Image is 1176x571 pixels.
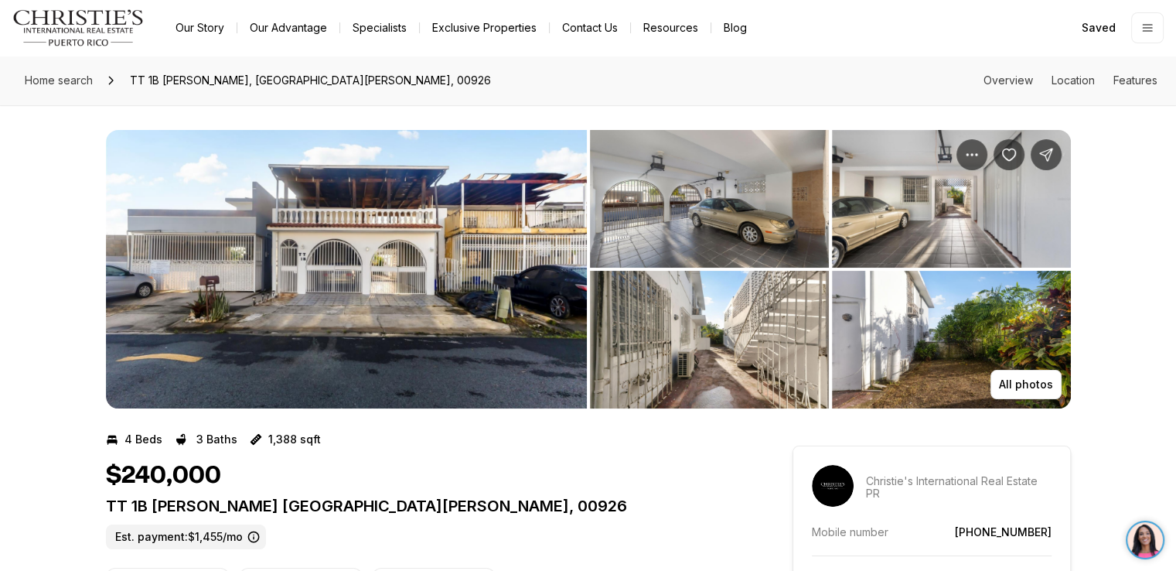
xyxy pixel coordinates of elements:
p: 1,388 sqft [268,433,321,446]
li: 1 of 8 [106,130,587,409]
div: Listing Photos [106,130,1071,409]
a: Blog [711,17,759,39]
h1: $240,000 [106,461,221,491]
button: Contact Us [550,17,630,39]
a: Saved [1072,12,1125,43]
li: 2 of 8 [590,130,1071,409]
a: Skip to: Location [1052,74,1095,87]
a: [PHONE_NUMBER] [955,525,1052,539]
p: All photos [999,378,1053,391]
img: be3d4b55-7850-4bcb-9297-a2f9cd376e78.png [9,9,45,45]
button: View image gallery [590,130,829,268]
a: Exclusive Properties [420,17,549,39]
p: 3 Baths [196,433,237,446]
button: All photos [990,370,1062,399]
a: Skip to: Overview [983,74,1033,87]
img: logo [12,9,145,46]
p: TT 1B [PERSON_NAME] [GEOGRAPHIC_DATA][PERSON_NAME], 00926 [106,497,737,515]
nav: Page section menu [983,74,1157,87]
p: 4 Beds [124,433,162,446]
button: View image gallery [832,130,1071,268]
label: Est. payment: $1,455/mo [106,525,266,549]
button: Property options [956,139,987,170]
span: Home search [25,74,93,87]
p: Christie's International Real Estate PR [866,475,1052,500]
button: View image gallery [106,130,587,409]
button: Save Property: TT 1B VIOLETA [994,139,1024,170]
span: TT 1B [PERSON_NAME], [GEOGRAPHIC_DATA][PERSON_NAME], 00926 [124,68,497,93]
button: Share Property: TT 1B VIOLETA [1031,139,1062,170]
p: Mobile number [812,525,888,539]
a: Skip to: Features [1113,74,1157,87]
button: Open menu [1131,12,1164,43]
a: Resources [631,17,711,39]
button: View image gallery [590,271,829,409]
a: Home search [19,68,99,93]
button: View image gallery [832,271,1071,409]
a: Specialists [340,17,419,39]
span: Saved [1082,22,1116,34]
a: Our Story [163,17,237,39]
a: Our Advantage [237,17,339,39]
